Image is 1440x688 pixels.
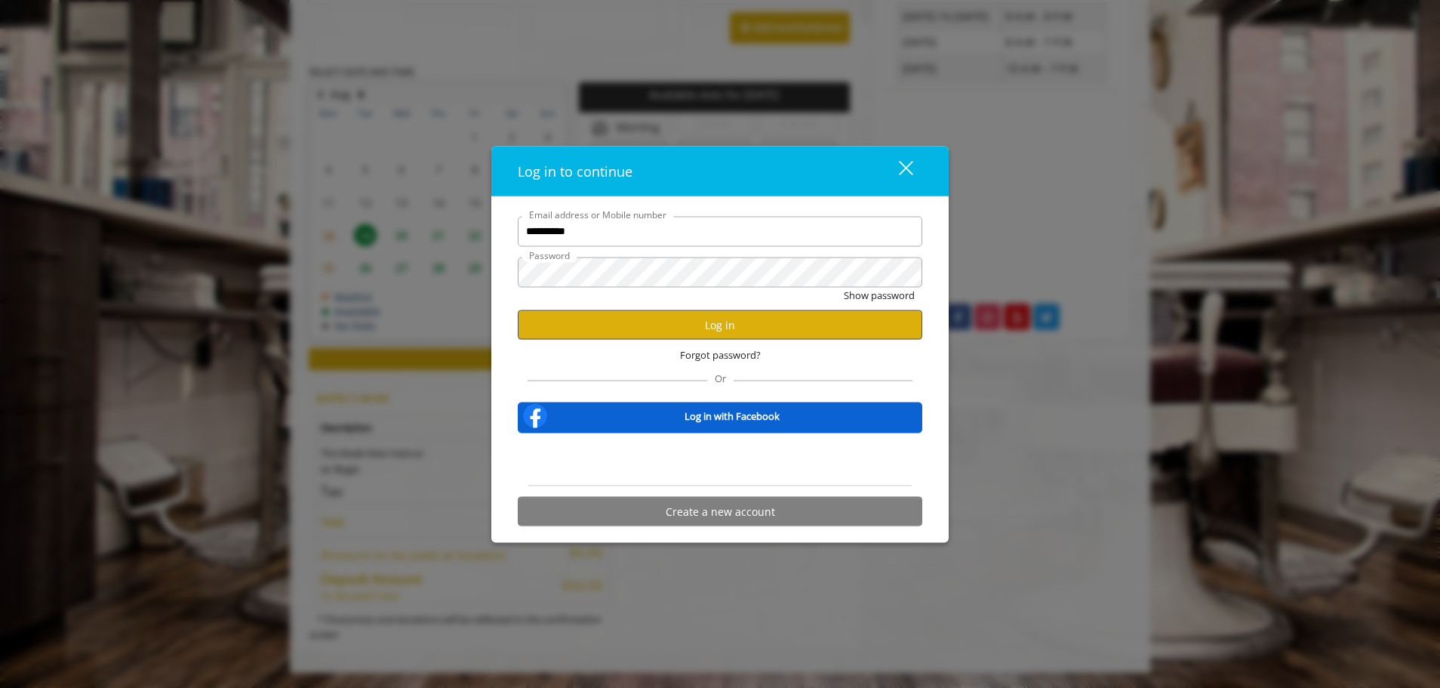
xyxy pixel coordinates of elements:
b: Log in with Facebook [685,408,780,424]
input: Password [518,257,922,287]
span: Forgot password? [680,347,761,363]
img: facebook-logo [520,401,550,431]
div: close dialog [882,159,912,182]
button: Log in [518,310,922,340]
input: Email address or Mobile number [518,216,922,246]
span: Log in to continue [518,162,632,180]
iframe: Sign in with Google Button [644,443,797,477]
label: Password [522,248,577,262]
button: Create a new account [518,497,922,526]
span: Or [707,372,734,385]
button: Show password [844,287,915,303]
button: close dialog [871,156,922,187]
label: Email address or Mobile number [522,207,674,221]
